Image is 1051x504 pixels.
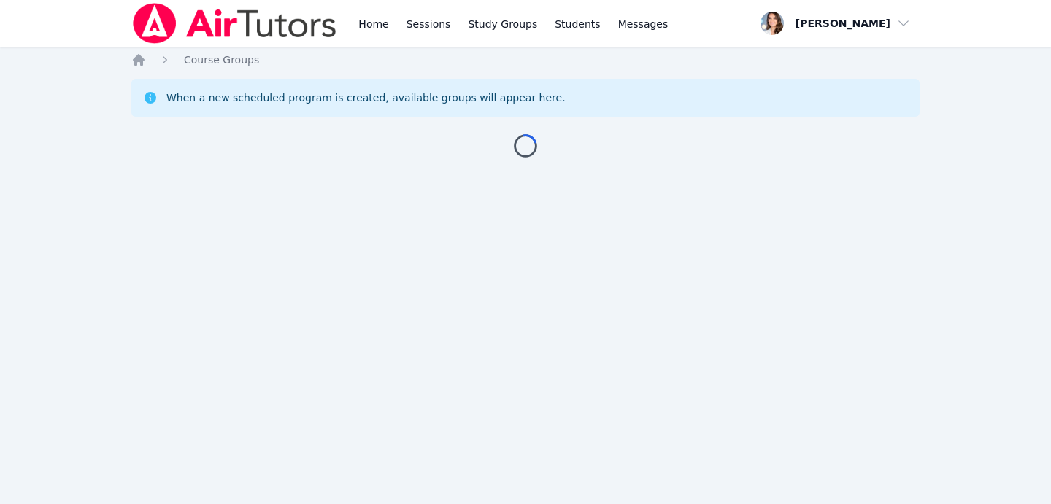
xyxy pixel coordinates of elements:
[184,54,259,66] span: Course Groups
[618,17,669,31] span: Messages
[131,53,920,67] nav: Breadcrumb
[184,53,259,67] a: Course Groups
[166,90,566,105] div: When a new scheduled program is created, available groups will appear here.
[131,3,338,44] img: Air Tutors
